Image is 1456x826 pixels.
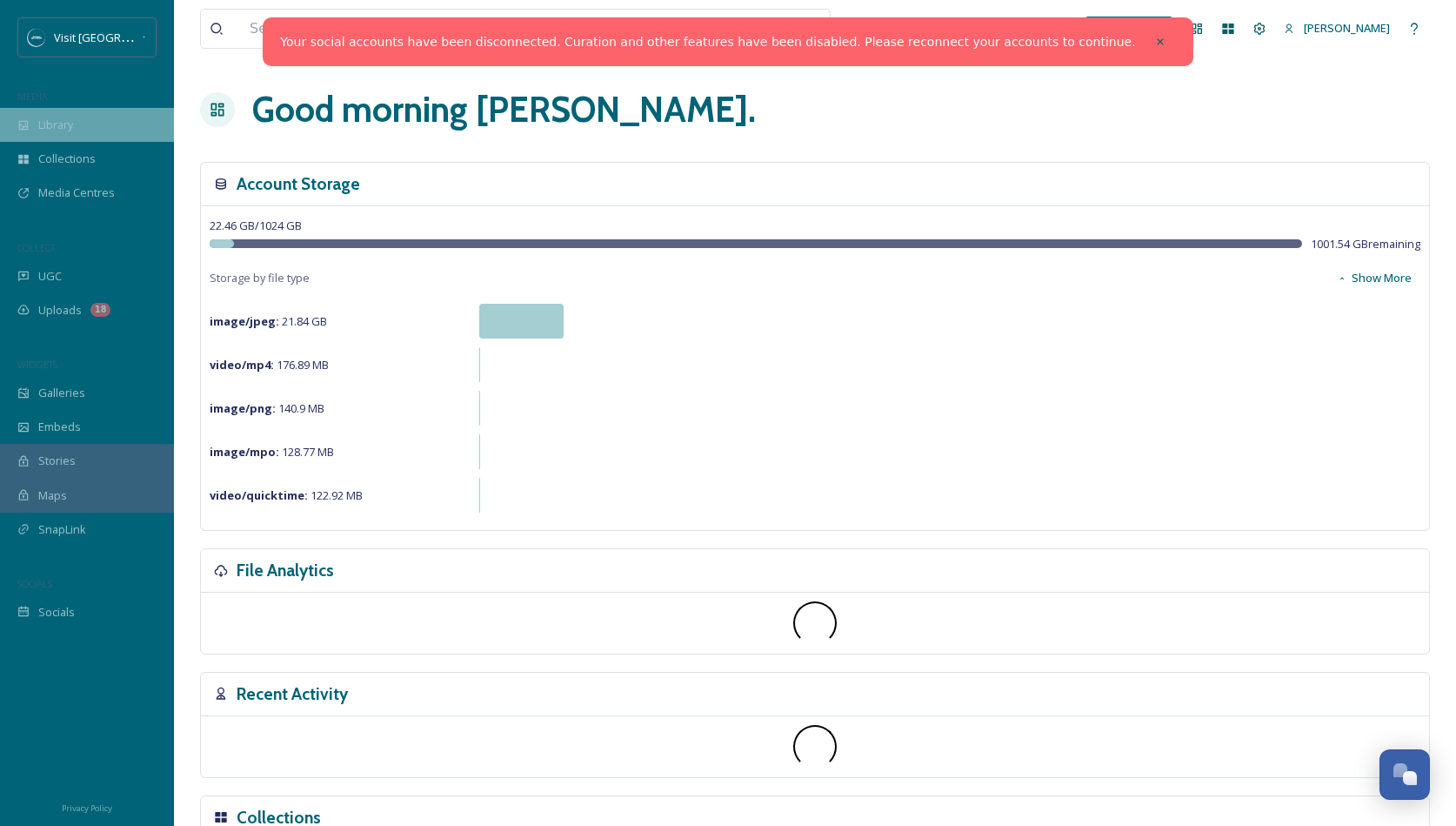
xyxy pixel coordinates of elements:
strong: image/jpeg : [210,313,279,329]
strong: image/png : [210,400,276,416]
span: COLLECT [17,241,55,254]
span: 22.46 GB / 1024 GB [210,218,302,233]
span: Galleries [38,385,85,401]
input: Search your library [241,10,688,48]
strong: video/quicktime : [210,487,308,503]
h1: Good morning [PERSON_NAME] . [252,84,756,136]
span: 1001.54 GB remaining [1311,236,1420,252]
span: 21.84 GB [210,313,327,329]
span: Stories [38,453,76,469]
h3: Recent Activity [237,682,348,707]
span: 140.9 MB [210,400,324,416]
a: Your social accounts have been disconnected. Curation and other features have been disabled. Plea... [280,33,1135,51]
span: Visit [GEOGRAPHIC_DATA][US_STATE] [54,29,248,45]
a: What's New [1085,17,1172,41]
span: Maps [38,487,67,504]
span: SnapLink [38,521,86,538]
div: 18 [90,303,110,317]
h3: File Analytics [237,558,334,583]
span: Collections [38,151,96,167]
span: 122.92 MB [210,487,363,503]
strong: video/mp4 : [210,357,274,373]
button: Open Chat [1379,749,1430,800]
strong: image/mpo : [210,444,279,460]
span: Library [38,117,73,133]
a: View all files [719,11,821,45]
span: 128.77 MB [210,444,334,460]
span: Privacy Policy [62,802,112,814]
span: UGC [38,268,62,285]
h3: Account Storage [237,171,360,197]
span: SOCIALS [17,577,52,590]
span: [PERSON_NAME] [1304,20,1390,36]
span: Uploads [38,302,82,319]
a: [PERSON_NAME] [1275,11,1399,45]
span: Socials [38,604,75,621]
span: Media Centres [38,185,115,201]
span: Embeds [38,419,81,435]
span: MEDIA [17,90,48,103]
span: Storage by file type [210,270,310,286]
img: SM%20Social%20Profile.png [28,29,45,46]
span: 176.89 MB [210,357,329,373]
span: WIDGETS [17,358,57,371]
button: Show More [1328,261,1420,295]
a: Privacy Policy [62,796,112,817]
